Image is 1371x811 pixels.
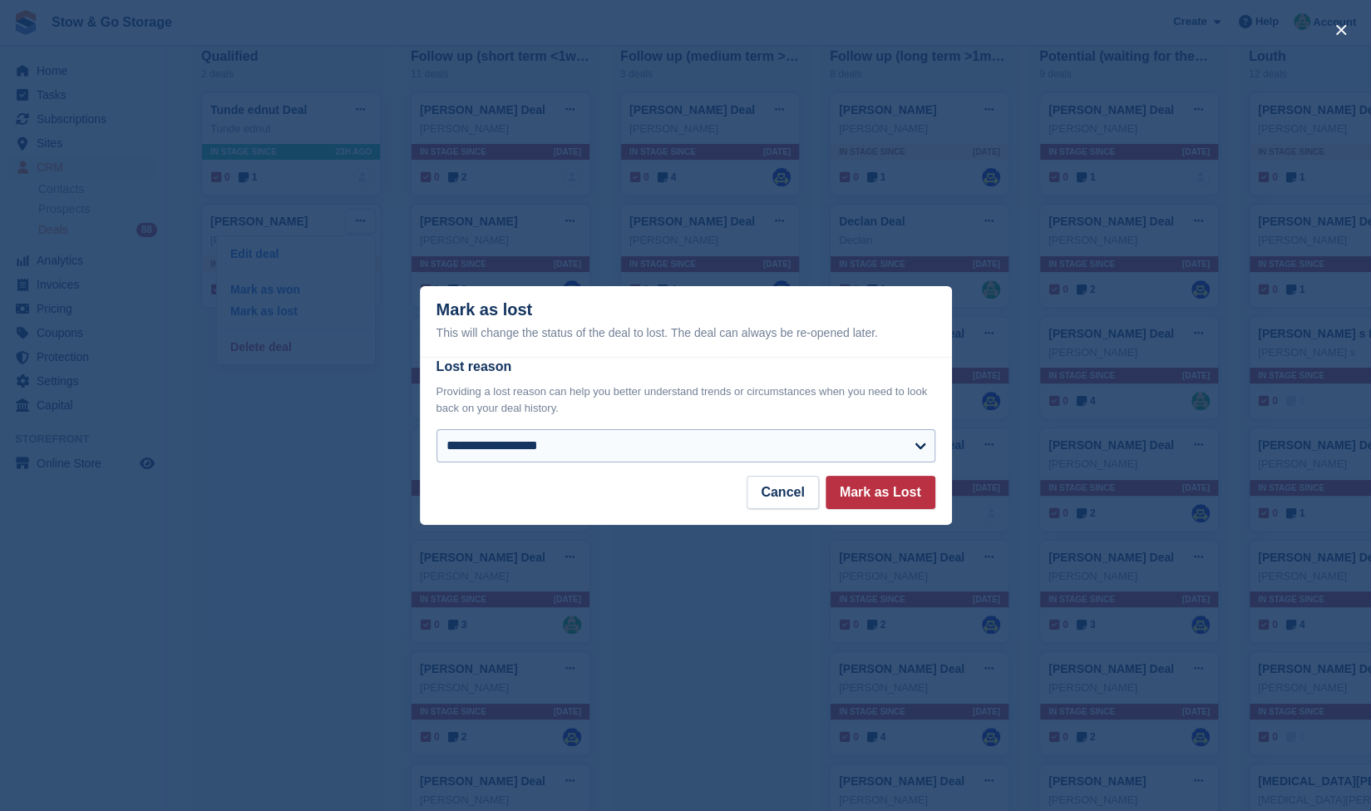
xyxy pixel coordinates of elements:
p: Providing a lost reason can help you better understand trends or circumstances when you need to l... [436,383,935,416]
button: close [1328,17,1354,43]
label: Lost reason [436,357,935,377]
div: This will change the status of the deal to lost. The deal can always be re-opened later. [436,323,935,343]
div: Mark as lost [436,300,935,343]
button: Mark as Lost [826,476,935,509]
button: Cancel [747,476,818,509]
